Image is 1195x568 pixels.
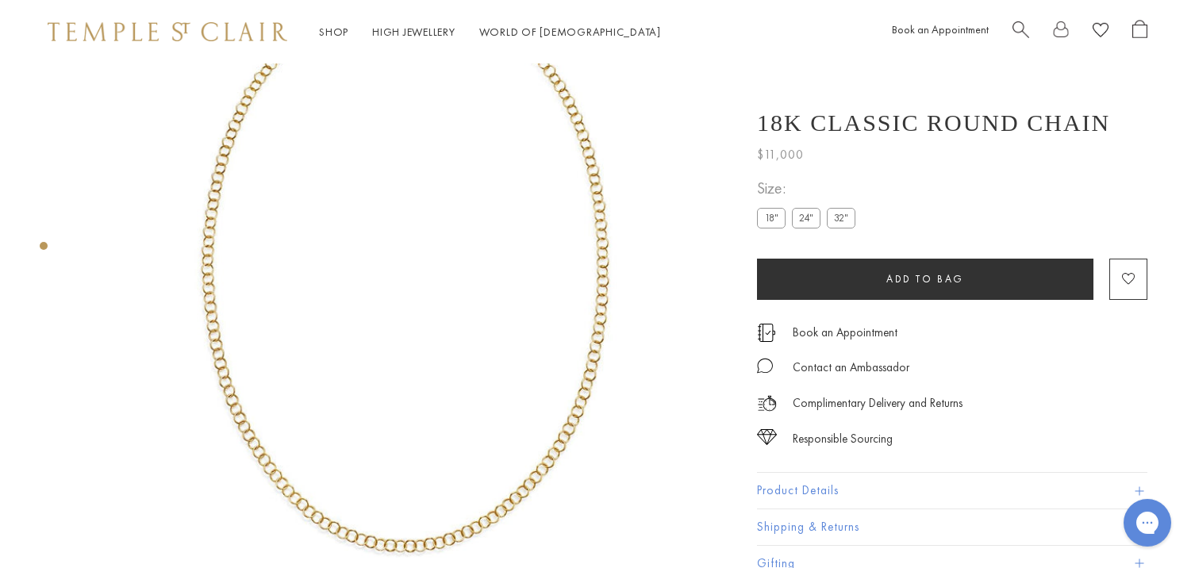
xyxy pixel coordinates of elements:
div: Contact an Ambassador [793,358,909,378]
span: Size: [757,175,862,201]
nav: Main navigation [319,22,661,42]
label: 18" [757,208,786,228]
iframe: Gorgias live chat messenger [1116,493,1179,552]
span: Add to bag [886,272,964,286]
a: High JewelleryHigh Jewellery [372,25,455,39]
p: Complimentary Delivery and Returns [793,393,963,413]
img: Temple St. Clair [48,22,287,41]
img: icon_sourcing.svg [757,429,777,445]
img: MessageIcon-01_2.svg [757,358,773,374]
div: Responsible Sourcing [793,429,893,449]
img: icon_appointment.svg [757,324,776,342]
h1: 18K Classic Round Chain [757,109,1110,136]
a: Search [1012,20,1029,44]
a: Book an Appointment [793,324,897,341]
button: Add to bag [757,259,1093,300]
div: Product gallery navigation [40,238,48,263]
label: 24" [792,208,820,228]
a: World of [DEMOGRAPHIC_DATA]World of [DEMOGRAPHIC_DATA] [479,25,661,39]
label: 32" [827,208,855,228]
button: Product Details [757,473,1147,509]
img: icon_delivery.svg [757,393,777,413]
a: View Wishlist [1093,20,1109,44]
a: Book an Appointment [892,22,989,36]
span: $11,000 [757,144,804,165]
button: Shipping & Returns [757,509,1147,545]
a: ShopShop [319,25,348,39]
a: Open Shopping Bag [1132,20,1147,44]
